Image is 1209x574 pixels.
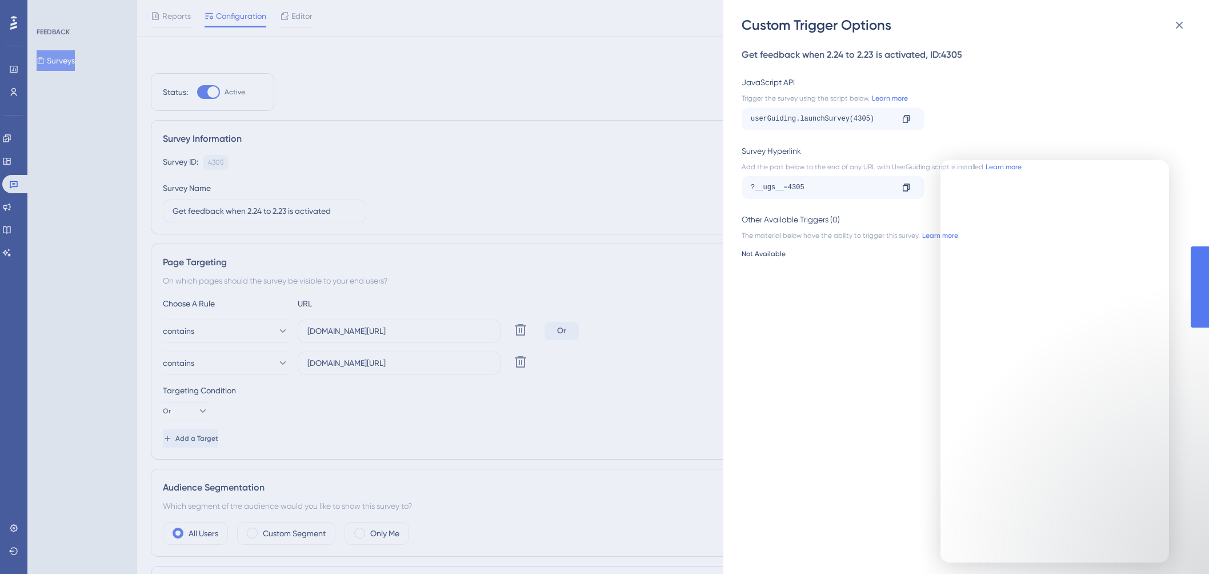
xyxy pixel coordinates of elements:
a: Learn more [920,231,958,240]
a: Learn more [870,94,908,103]
iframe: UserGuiding AI Assistant Launcher [1161,529,1195,563]
div: Get feedback when 2.24 to 2.23 is activated , ID: 4305 [742,48,1184,62]
div: userGuiding.launchSurvey(4305) [751,110,892,128]
div: JavaScript API [742,75,1184,89]
iframe: Intercom live chat [940,160,1169,563]
div: The material below have the ability to trigger this survey. [742,231,1184,240]
div: Add the part below to the end of any URL with UserGuiding script is installed [742,162,1184,172]
div: Other Available Triggers (0) [742,213,1184,226]
div: Custom Trigger Options [742,16,1193,34]
div: ?__ugs__=4305 [751,178,892,197]
div: Trigger the survey using the script below. [742,94,1184,103]
div: Survey Hyperlink [742,144,1184,158]
div: Not Available [742,249,1184,258]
